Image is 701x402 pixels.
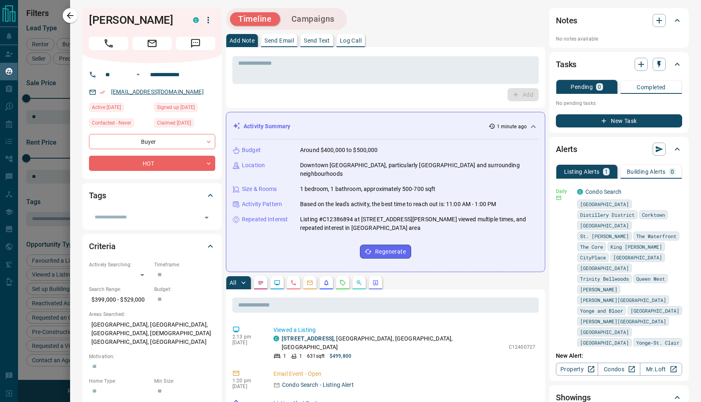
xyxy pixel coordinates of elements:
[290,279,297,286] svg: Calls
[233,119,538,134] div: Activity Summary1 minute ago
[580,232,629,240] span: St. [PERSON_NAME]
[232,334,261,340] p: 2:13 pm
[89,186,215,205] div: Tags
[89,189,106,202] h2: Tags
[157,103,195,111] span: Signed up [DATE]
[330,352,351,360] p: $499,800
[580,275,629,283] span: Trinity Bellwoods
[257,279,264,286] svg: Notes
[339,279,346,286] svg: Requests
[571,84,593,90] p: Pending
[636,338,679,347] span: Yonge-St. Clair
[100,89,105,95] svg: Email Verified
[230,38,255,43] p: Add Note
[610,243,662,251] span: King [PERSON_NAME]
[598,84,601,90] p: 0
[242,200,282,209] p: Activity Pattern
[193,17,199,23] div: condos.ca
[360,245,411,259] button: Regenerate
[89,134,215,149] div: Buyer
[556,143,577,156] h2: Alerts
[274,279,280,286] svg: Lead Browsing Activity
[556,188,572,195] p: Daily
[556,14,577,27] h2: Notes
[273,370,535,378] p: Email Event - Open
[89,14,181,27] h1: [PERSON_NAME]
[564,169,600,175] p: Listing Alerts
[580,307,623,315] span: Yonge and Bloor
[580,211,635,219] span: Distillery District
[273,336,279,341] div: condos.ca
[636,232,676,240] span: The Waterfront
[300,161,538,178] p: Downtown [GEOGRAPHIC_DATA], particularly [GEOGRAPHIC_DATA] and surrounding neighbourhoods
[580,243,603,251] span: The Core
[580,264,629,272] span: [GEOGRAPHIC_DATA]
[580,285,617,293] span: [PERSON_NAME]
[580,317,666,325] span: [PERSON_NAME][GEOGRAPHIC_DATA]
[154,286,215,293] p: Budget:
[556,55,682,74] div: Tasks
[613,253,662,261] span: [GEOGRAPHIC_DATA]
[580,221,629,229] span: [GEOGRAPHIC_DATA]
[89,37,128,50] span: Call
[89,318,215,349] p: [GEOGRAPHIC_DATA], [GEOGRAPHIC_DATA], [GEOGRAPHIC_DATA], [DEMOGRAPHIC_DATA][GEOGRAPHIC_DATA], [GE...
[232,378,261,384] p: 1:20 pm
[244,122,290,131] p: Activity Summary
[300,185,435,193] p: 1 bedroom, 1 bathroom, approximately 500-700 sqft
[242,185,277,193] p: Size & Rooms
[556,139,682,159] div: Alerts
[307,352,325,360] p: 631 sqft
[556,97,682,109] p: No pending tasks
[509,343,535,351] p: C12400727
[273,326,535,334] p: Viewed a Listing
[300,215,538,232] p: Listing #C12386894 at [STREET_ADDRESS][PERSON_NAME] viewed multiple times, and repeated interest ...
[89,353,215,360] p: Motivation:
[111,89,204,95] a: [EMAIL_ADDRESS][DOMAIN_NAME]
[230,12,280,26] button: Timeline
[580,338,629,347] span: [GEOGRAPHIC_DATA]
[627,169,666,175] p: Building Alerts
[304,38,330,43] p: Send Text
[89,377,150,385] p: Home Type:
[556,114,682,127] button: New Task
[92,103,121,111] span: Active [DATE]
[636,275,665,283] span: Queen West
[230,280,236,286] p: All
[154,103,215,114] div: Wed Aug 20 2025
[556,35,682,43] p: No notes available
[556,58,576,71] h2: Tasks
[556,195,562,201] svg: Email
[242,146,261,154] p: Budget
[556,363,598,376] a: Property
[264,38,294,43] p: Send Email
[89,236,215,256] div: Criteria
[497,123,527,130] p: 1 minute ago
[89,286,150,293] p: Search Range:
[556,11,682,30] div: Notes
[89,103,150,114] div: Sat Sep 13 2025
[201,212,212,223] button: Open
[356,279,362,286] svg: Opportunities
[580,200,629,208] span: [GEOGRAPHIC_DATA]
[577,189,583,195] div: condos.ca
[307,279,313,286] svg: Emails
[300,146,378,154] p: Around $400,000 to $500,000
[132,37,172,50] span: Email
[556,352,682,360] p: New Alert:
[154,261,215,268] p: Timeframe:
[157,119,191,127] span: Claimed [DATE]
[585,189,622,195] a: Condo Search
[630,307,679,315] span: [GEOGRAPHIC_DATA]
[89,261,150,268] p: Actively Searching:
[89,293,150,307] p: $399,000 - $529,000
[232,384,261,389] p: [DATE]
[340,38,362,43] p: Log Call
[89,311,215,318] p: Areas Searched:
[283,352,286,360] p: 1
[598,363,640,376] a: Condos
[92,119,131,127] span: Contacted - Never
[323,279,330,286] svg: Listing Alerts
[133,70,143,79] button: Open
[580,253,606,261] span: CityPlace
[580,296,666,304] span: [PERSON_NAME][GEOGRAPHIC_DATA]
